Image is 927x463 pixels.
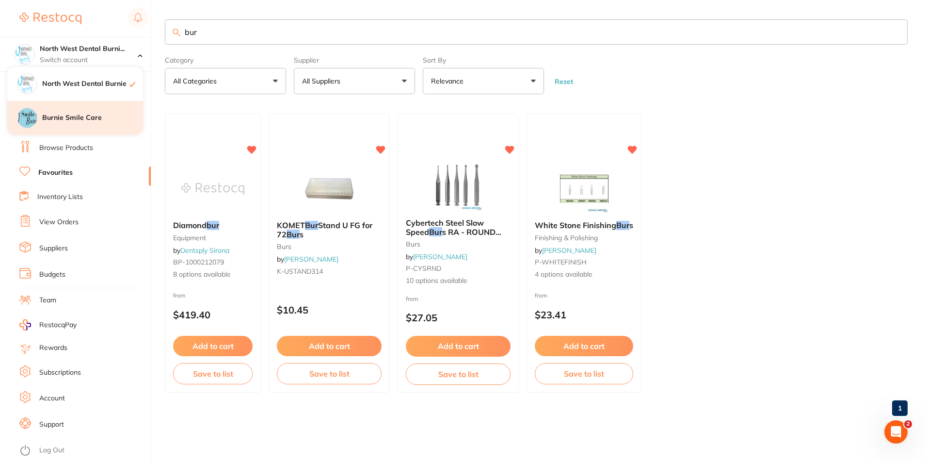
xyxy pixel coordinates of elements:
[294,68,415,94] button: All Suppliers
[535,309,633,320] p: $23.41
[42,79,129,89] h4: North West Dental Burnie
[423,56,544,64] label: Sort By
[19,319,31,331] img: RestocqPay
[406,252,467,261] span: by
[173,220,207,230] span: Diamond
[406,218,511,236] b: Cybertech Steel Slow Speed Burs RA - ROUND 25/pk
[904,420,912,428] span: 2
[39,420,64,430] a: Support
[423,68,544,94] button: Relevance
[427,162,490,211] img: Cybertech Steel Slow Speed Burs RA - ROUND 25/pk
[277,267,323,276] span: K-USTAND314
[39,394,65,403] a: Account
[277,220,305,230] span: KOMET
[287,230,300,239] em: Bur
[38,168,73,178] a: Favourites
[40,55,138,65] p: Switch account
[180,246,229,255] a: Dentsply Sirona
[892,398,908,418] a: 1
[40,44,138,54] h4: North West Dental Burnie
[39,143,93,153] a: Browse Products
[39,368,81,378] a: Subscriptions
[429,227,442,237] em: Bur
[42,113,143,123] h4: Burnie Smile Care
[39,343,67,353] a: Rewards
[277,363,382,384] button: Save to list
[406,312,511,323] p: $27.05
[406,364,511,385] button: Save to list
[298,165,361,213] img: KOMET Bur Stand U FG for 72 Burs
[173,309,253,320] p: $419.40
[535,363,633,384] button: Save to list
[535,234,633,242] small: finishing & polishing
[535,336,633,356] button: Add to cart
[542,246,596,255] a: [PERSON_NAME]
[15,45,34,64] img: North West Dental Burnie
[406,264,441,273] span: P-CYSRND
[284,255,338,264] a: [PERSON_NAME]
[173,258,224,266] span: BP-1000212079
[173,221,253,230] b: Diamond bur
[294,56,415,64] label: Supplier
[629,220,633,230] span: s
[406,276,511,286] span: 10 options available
[535,258,587,266] span: P-WHITEFINISH
[19,319,77,331] a: RestocqPay
[173,292,186,299] span: from
[173,76,221,86] p: All Categories
[17,74,37,94] img: North West Dental Burnie
[431,76,467,86] p: Relevance
[552,77,576,86] button: Reset
[406,295,418,302] span: from
[165,68,286,94] button: All Categories
[19,13,81,24] img: Restocq Logo
[165,19,908,45] input: Search Favourite Products
[406,336,511,356] button: Add to cart
[19,7,81,30] a: Restocq Logo
[17,108,37,128] img: Burnie Smile Care
[39,296,56,305] a: Team
[535,221,633,230] b: White Stone Finishing Burs
[553,165,616,213] img: White Stone Finishing Burs
[406,227,501,246] span: s RA - ROUND 25/pk
[406,218,484,236] span: Cybertech Steel Slow Speed
[39,217,79,227] a: View Orders
[173,270,253,280] span: 8 options available
[277,243,382,250] small: burs
[277,304,382,315] p: $10.45
[181,165,244,213] img: Diamond bur
[277,220,372,239] span: Stand U FG for 72
[37,192,83,202] a: Inventory Lists
[616,220,629,230] em: Bur
[165,56,286,64] label: Category
[277,221,382,239] b: KOMET Bur Stand U FG for 72 Burs
[173,234,253,242] small: equipment
[406,240,511,248] small: burs
[39,446,64,455] a: Log Out
[39,270,65,280] a: Budgets
[39,244,68,253] a: Suppliers
[277,255,338,264] span: by
[19,443,148,459] button: Log Out
[302,76,344,86] p: All Suppliers
[173,246,229,255] span: by
[277,336,382,356] button: Add to cart
[300,230,304,239] span: s
[173,336,253,356] button: Add to cart
[535,270,633,280] span: 4 options available
[413,252,467,261] a: [PERSON_NAME]
[884,420,908,444] iframe: Intercom live chat
[305,220,318,230] em: Bur
[535,292,547,299] span: from
[207,220,219,230] em: bur
[39,320,77,330] span: RestocqPay
[173,363,253,384] button: Save to list
[535,220,616,230] span: White Stone Finishing
[535,246,596,255] span: by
